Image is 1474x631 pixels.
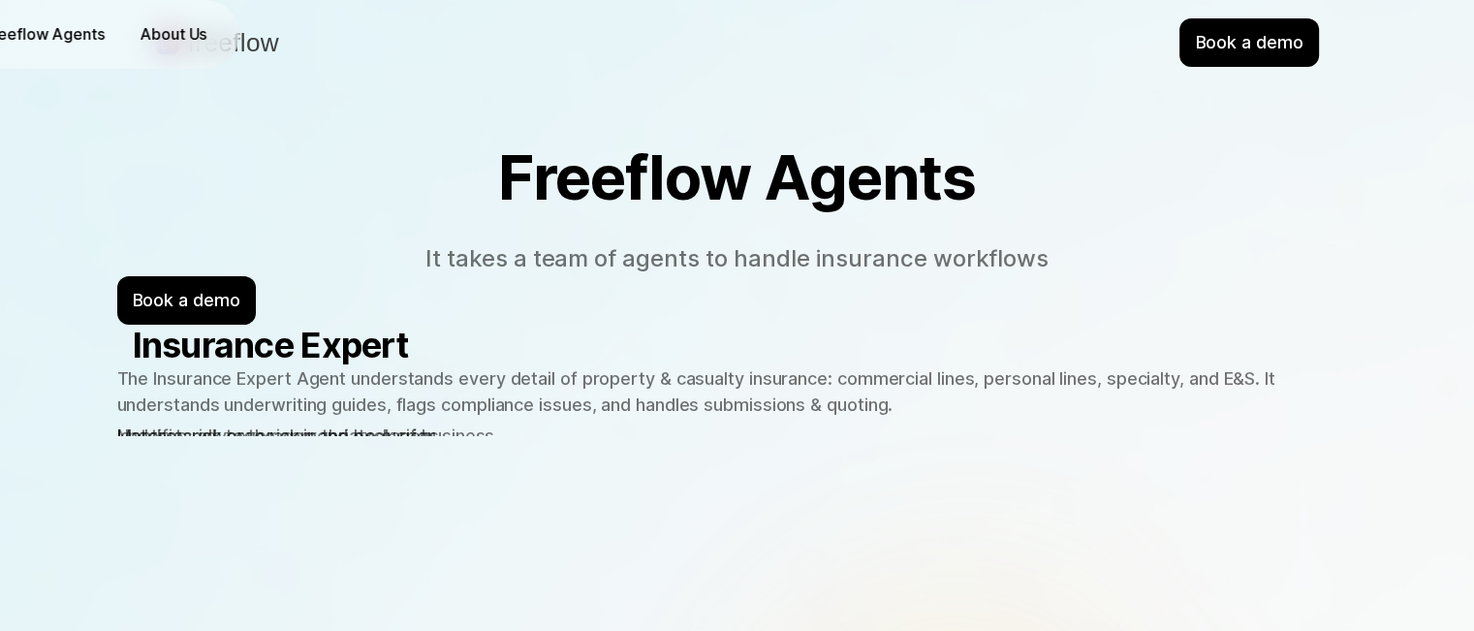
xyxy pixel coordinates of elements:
[133,288,240,313] p: Book a demo
[117,418,1358,436] h5: Key strengths:
[117,366,1358,417] p: The Insurance Expert Agent understands every detail of property & casualty insurance: commercial ...
[130,19,216,49] a: About Us
[384,242,1090,276] p: It takes a team of agents to handle insurance workflows
[133,325,1358,366] h3: Insurance Expert
[188,30,279,55] p: freeflow
[1195,30,1302,55] p: Book a demo
[117,276,256,325] div: Book a demo
[1179,18,1318,67] div: Book a demo
[140,23,206,46] p: About Us
[117,143,1358,211] h1: Freeflow Agents
[117,426,440,446] span: Understands coverages and exclusions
